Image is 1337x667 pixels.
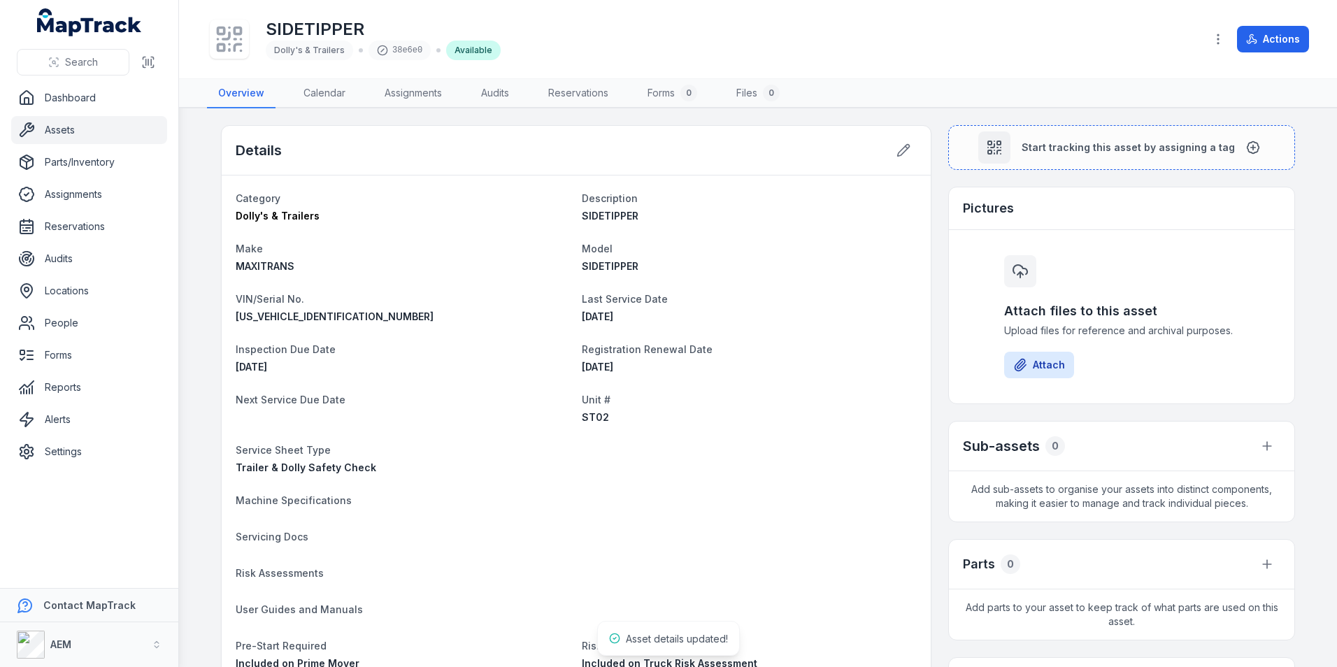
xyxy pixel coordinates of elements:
a: Audits [11,245,167,273]
span: Risk Assessments [236,567,324,579]
span: Asset details updated! [626,633,728,645]
span: [US_VEHICLE_IDENTIFICATION_NUMBER] [236,310,434,322]
a: Locations [11,277,167,305]
span: VIN/Serial No. [236,293,304,305]
time: 08/11/2025, 12:00:00 am [582,361,613,373]
a: Parts/Inventory [11,148,167,176]
a: Forms0 [636,79,708,108]
a: Assignments [11,180,167,208]
span: Add sub-assets to organise your assets into distinct components, making it easier to manage and t... [949,471,1294,522]
a: Assets [11,116,167,144]
a: Reports [11,373,167,401]
a: Files0 [725,79,791,108]
a: Reservations [537,79,620,108]
span: Description [582,192,638,204]
span: Make [236,243,263,254]
time: 09/09/2024, 12:00:00 am [582,310,613,322]
a: MapTrack [37,8,142,36]
h1: SIDETIPPER [266,18,501,41]
strong: AEM [50,638,71,650]
span: SIDETIPPER [582,260,638,272]
time: 08/08/2026, 12:00:00 am [236,361,267,373]
button: Actions [1237,26,1309,52]
h3: Pictures [963,199,1014,218]
span: Pre-Start Required [236,640,327,652]
button: Search [17,49,129,76]
span: Service Sheet Type [236,444,331,456]
span: Model [582,243,613,254]
span: Last Service Date [582,293,668,305]
a: Dashboard [11,84,167,112]
span: Next Service Due Date [236,394,345,406]
div: 0 [1001,554,1020,574]
button: Start tracking this asset by assigning a tag [948,125,1295,170]
span: Risk Assessment needed? [582,640,710,652]
a: Overview [207,79,276,108]
span: Dolly's & Trailers [274,45,345,55]
a: Assignments [373,79,453,108]
a: Audits [470,79,520,108]
div: 0 [1045,436,1065,456]
span: Search [65,55,98,69]
span: Add parts to your asset to keep track of what parts are used on this asset. [949,589,1294,640]
div: 0 [680,85,697,101]
span: Machine Specifications [236,494,352,506]
a: Forms [11,341,167,369]
span: [DATE] [582,361,613,373]
span: SIDETIPPER [582,210,638,222]
span: Servicing Docs [236,531,308,543]
span: Registration Renewal Date [582,343,713,355]
h2: Sub-assets [963,436,1040,456]
span: Upload files for reference and archival purposes. [1004,324,1239,338]
a: Settings [11,438,167,466]
span: [DATE] [582,310,613,322]
a: People [11,309,167,337]
div: 0 [763,85,780,101]
span: Start tracking this asset by assigning a tag [1022,141,1235,155]
span: [DATE] [236,361,267,373]
span: Inspection Due Date [236,343,336,355]
span: ST02 [582,411,609,423]
h3: Parts [963,554,995,574]
a: Reservations [11,213,167,241]
span: Trailer & Dolly Safety Check [236,461,376,473]
a: Calendar [292,79,357,108]
span: User Guides and Manuals [236,603,363,615]
div: 38e6e0 [369,41,431,60]
h3: Attach files to this asset [1004,301,1239,321]
span: Unit # [582,394,610,406]
button: Attach [1004,352,1074,378]
span: MAXITRANS [236,260,294,272]
span: Category [236,192,280,204]
strong: Contact MapTrack [43,599,136,611]
div: Available [446,41,501,60]
a: Alerts [11,406,167,433]
span: Dolly's & Trailers [236,210,320,222]
h2: Details [236,141,282,160]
